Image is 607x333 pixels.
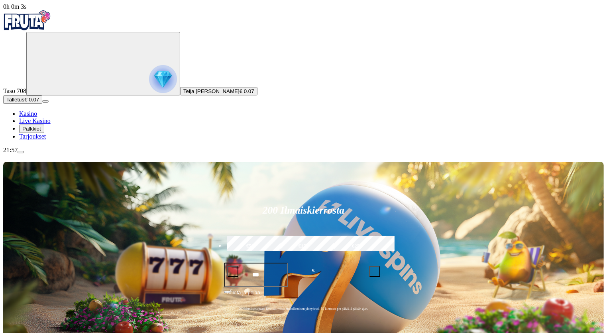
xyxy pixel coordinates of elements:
[3,87,26,94] span: Taso 708
[3,3,27,10] span: user session time
[3,147,18,153] span: 21:57
[226,289,260,303] span: Talleta ja pelaa
[224,288,383,303] button: Talleta ja pelaa
[180,87,257,95] button: Teija [PERSON_NAME]€ 0.07
[3,110,604,140] nav: Main menu
[18,151,24,153] button: menu
[225,235,275,258] label: €50
[42,100,49,103] button: menu
[279,235,329,258] label: €150
[19,133,46,140] a: Tarjoukset
[227,266,238,277] button: minus icon
[26,32,180,95] button: reward progress
[149,65,177,93] img: reward progress
[3,95,42,104] button: Talletusplus icon€ 0.07
[19,125,44,133] button: Palkkiot
[19,110,37,117] a: Kasino
[19,117,51,124] a: Live Kasino
[24,97,39,103] span: € 0.07
[240,88,254,94] span: € 0.07
[369,266,380,277] button: plus icon
[6,97,24,103] span: Talletus
[332,235,382,258] label: €250
[3,10,51,30] img: Fruta
[230,288,233,293] span: €
[3,10,604,140] nav: Primary
[22,126,41,132] span: Palkkiot
[183,88,240,94] span: Teija [PERSON_NAME]
[3,25,51,32] a: Fruta
[312,267,314,274] span: €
